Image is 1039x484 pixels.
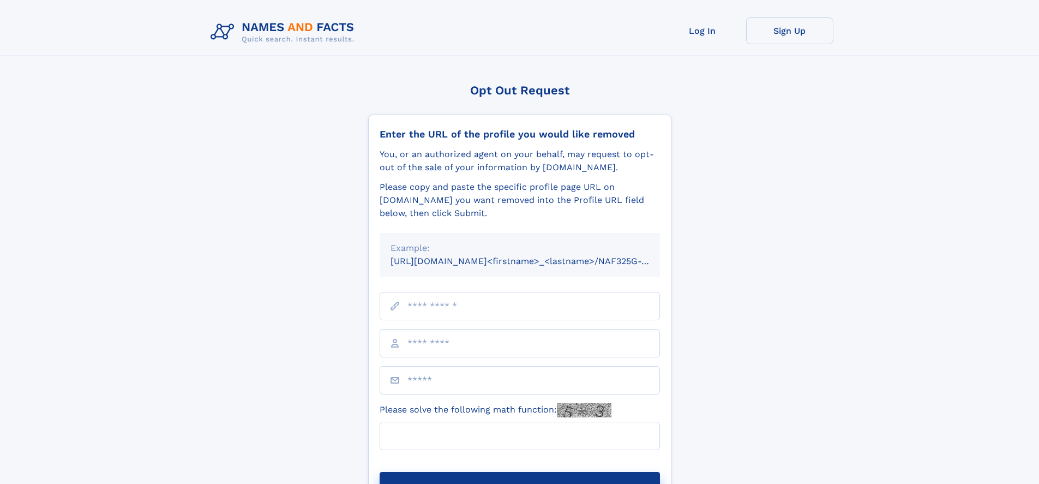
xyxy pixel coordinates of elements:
[380,181,660,220] div: Please copy and paste the specific profile page URL on [DOMAIN_NAME] you want removed into the Pr...
[746,17,833,44] a: Sign Up
[380,128,660,140] div: Enter the URL of the profile you would like removed
[368,83,671,97] div: Opt Out Request
[380,148,660,174] div: You, or an authorized agent on your behalf, may request to opt-out of the sale of your informatio...
[391,256,681,266] small: [URL][DOMAIN_NAME]<firstname>_<lastname>/NAF325G-xxxxxxxx
[659,17,746,44] a: Log In
[206,17,363,47] img: Logo Names and Facts
[380,403,611,417] label: Please solve the following math function:
[391,242,649,255] div: Example:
